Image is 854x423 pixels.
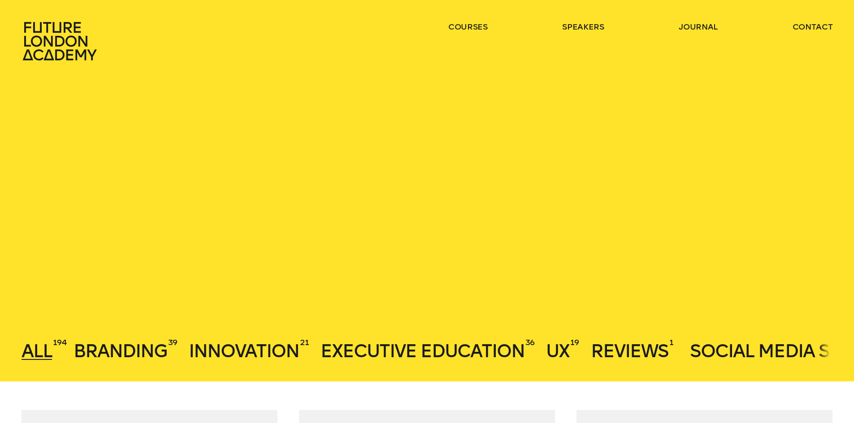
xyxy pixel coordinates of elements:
[793,21,833,32] a: contact
[669,337,674,348] sup: 1
[321,340,525,362] span: Executive Education
[570,337,579,348] sup: 19
[300,337,309,348] sup: 21
[562,21,604,32] a: speakers
[679,21,718,32] a: journal
[22,340,52,362] span: All
[546,340,569,362] span: UX
[591,340,668,362] span: Reviews
[448,21,488,32] a: courses
[168,337,178,348] sup: 39
[525,337,535,348] sup: 36
[74,340,167,362] span: Branding
[53,337,67,348] sup: 194
[189,340,299,362] span: Innovation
